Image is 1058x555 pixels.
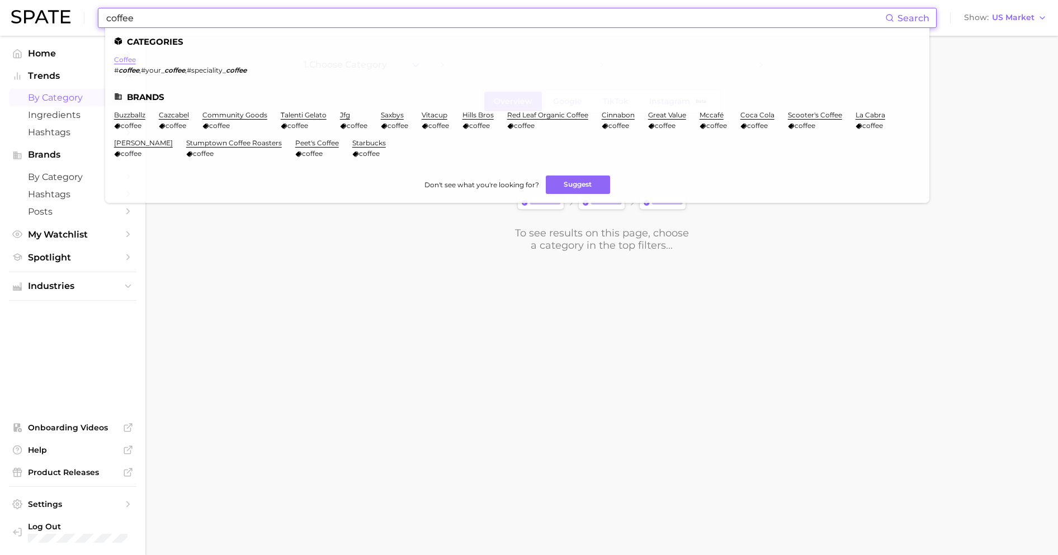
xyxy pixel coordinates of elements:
a: Help [9,442,136,458]
span: coffee [287,121,308,130]
span: Ingredients [28,110,117,120]
span: coffee [388,121,408,130]
input: Search here for a brand, industry, or ingredient [105,8,885,27]
span: Trends [28,71,117,81]
button: Industries [9,278,136,295]
span: coffee [608,121,629,130]
span: Search [898,13,929,23]
span: Industries [28,281,117,291]
span: Hashtags [28,189,117,200]
span: coffee [347,121,367,130]
em: coffee [226,66,247,74]
img: svg%3e [514,194,689,214]
span: #your_ [141,66,164,74]
a: hills bros [462,111,494,119]
span: US Market [992,15,1035,21]
em: coffee [119,66,139,74]
span: coffee [795,121,815,130]
span: by Category [28,172,117,182]
a: peet's coffee [295,139,339,147]
span: # [114,66,119,74]
a: Log out. Currently logged in with e-mail alyssa@spate.nyc. [9,518,136,546]
span: Home [28,48,117,59]
span: Don't see what you're looking for? [424,181,539,189]
a: talenti gelato [281,111,327,119]
a: scooter's coffee [788,111,842,119]
span: Show [964,15,989,21]
span: by Category [28,92,117,103]
span: Spotlight [28,252,117,263]
span: Hashtags [28,127,117,137]
span: #speciality_ [187,66,226,74]
span: coffee [193,149,214,158]
span: coffee [121,149,141,158]
a: cinnabon [602,111,635,119]
em: coffee [164,66,185,74]
a: Onboarding Videos [9,419,136,436]
a: saxbys [381,111,404,119]
a: by Category [9,168,136,186]
span: Help [28,445,117,455]
a: vitacup [422,111,447,119]
button: Trends [9,68,136,84]
span: coffee [121,121,141,130]
li: Brands [114,92,920,102]
a: red leaf organic coffee [507,111,588,119]
a: coffee [114,55,136,64]
a: Ingredients [9,106,136,124]
span: Posts [28,206,117,217]
span: coffee [469,121,490,130]
a: mccafé [700,111,724,119]
button: ShowUS Market [961,11,1050,25]
li: Categories [114,37,920,46]
span: coffee [428,121,449,130]
a: great value [648,111,686,119]
div: To see results on this page, choose a category in the top filters... [514,227,689,252]
span: My Watchlist [28,229,117,240]
a: Product Releases [9,464,136,481]
span: Onboarding Videos [28,423,117,433]
a: starbucks [352,139,386,147]
a: My Watchlist [9,226,136,243]
img: SPATE [11,10,70,23]
span: coffee [302,149,323,158]
a: Hashtags [9,186,136,203]
span: coffee [747,121,768,130]
span: Settings [28,499,117,509]
a: coca cola [740,111,774,119]
a: community goods [202,111,267,119]
a: buzzballz [114,111,145,119]
a: cazcabel [159,111,189,119]
span: coffee [514,121,535,130]
span: coffee [862,121,883,130]
button: Brands [9,146,136,163]
span: coffee [359,149,380,158]
a: Settings [9,496,136,513]
a: Hashtags [9,124,136,141]
span: coffee [166,121,186,130]
span: coffee [706,121,727,130]
button: Suggest [546,175,610,194]
a: [PERSON_NAME] [114,139,173,147]
a: Home [9,45,136,62]
span: Log Out [28,521,127,532]
span: coffee [655,121,676,130]
a: la cabra [856,111,885,119]
a: by Category [9,89,136,106]
div: , , [114,66,247,74]
span: Product Releases [28,467,117,477]
a: stumptown coffee roasters [186,139,282,147]
a: Posts [9,203,136,220]
a: Spotlight [9,249,136,266]
a: jfg [340,111,350,119]
span: Brands [28,150,117,160]
span: coffee [209,121,230,130]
